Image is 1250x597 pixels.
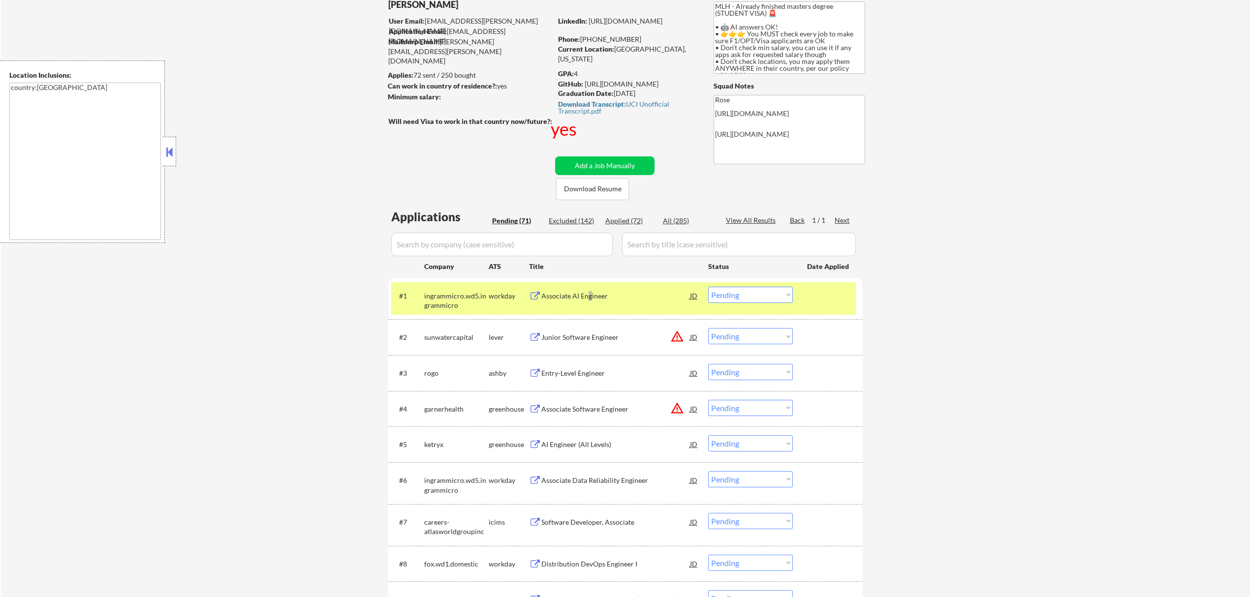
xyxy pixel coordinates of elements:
button: warning_amber [670,401,684,415]
div: All (285) [663,216,712,226]
div: ashby [489,368,529,378]
strong: Mailslurp Email: [388,37,439,46]
div: Junior Software Engineer [541,332,690,342]
div: #7 [399,517,416,527]
div: Associate Data Reliability Engineer [541,476,690,485]
div: JD [689,400,699,418]
div: Applications [391,211,489,223]
div: workday [489,476,529,485]
div: [PERSON_NAME][EMAIL_ADDRESS][PERSON_NAME][DOMAIN_NAME] [388,37,552,66]
input: Search by company (case sensitive) [391,233,613,256]
div: workday [489,559,529,569]
div: #5 [399,440,416,449]
div: #3 [399,368,416,378]
div: ketryx [424,440,489,449]
div: Back [790,215,806,225]
div: Distribution DevOps Engineer I [541,559,690,569]
strong: Download Transcript: [558,100,626,108]
div: Applied (72) [605,216,655,226]
div: yes [551,117,579,141]
div: JD [689,435,699,453]
div: JD [689,328,699,346]
div: #2 [399,332,416,342]
div: Software Developer, Associate [541,517,690,527]
div: JD [689,555,699,572]
a: [URL][DOMAIN_NAME] [585,80,658,88]
strong: Graduation Date: [558,89,614,97]
div: yes [388,81,549,91]
strong: Application Email: [389,27,447,35]
div: Status [708,257,793,275]
div: workday [489,291,529,301]
div: #8 [399,559,416,569]
div: Excluded (142) [549,216,598,226]
strong: Minimum salary: [388,92,441,101]
strong: Applies: [388,71,413,79]
div: Pending (71) [492,216,541,226]
strong: User Email: [389,17,425,25]
div: 1 / 1 [812,215,835,225]
div: 4 [558,69,699,79]
div: careers-atlasworldgroupinc [424,517,489,537]
div: #1 [399,291,416,301]
div: Title [529,262,699,271]
strong: Can work in country of residence?: [388,82,497,90]
div: [EMAIL_ADDRESS][DOMAIN_NAME] [389,27,552,46]
div: Squad Notes [714,81,865,91]
input: Search by title (case sensitive) [622,233,856,256]
div: Location Inclusions: [9,70,161,80]
div: ingrammicro.wd5.ingrammicro [424,291,489,310]
div: greenhouse [489,440,529,449]
div: JD [689,471,699,489]
div: [PHONE_NUMBER] [558,34,697,44]
div: Company [424,262,489,271]
div: #4 [399,404,416,414]
div: View All Results [726,215,779,225]
div: rogo [424,368,489,378]
strong: GitHub: [558,80,583,88]
strong: Will need Visa to work in that country now/future?: [388,117,552,125]
div: [GEOGRAPHIC_DATA], [US_STATE] [558,44,697,63]
div: ATS [489,262,529,271]
a: [URL][DOMAIN_NAME] [589,17,662,25]
strong: Phone: [558,35,580,43]
div: sunwatercapital [424,332,489,342]
div: icims [489,517,529,527]
div: greenhouse [489,404,529,414]
strong: GPA: [558,69,574,78]
div: lever [489,332,529,342]
div: Associate AI Engineer [541,291,690,301]
button: Download Resume [556,178,629,200]
strong: Current Location: [558,45,614,53]
div: #6 [399,476,416,485]
div: UCI Unofficial Transcript.pdf [558,101,695,115]
div: [EMAIL_ADDRESS][PERSON_NAME][DOMAIN_NAME] [389,16,552,35]
div: fox.wd1.domestic [424,559,489,569]
div: AI Engineer (All Levels) [541,440,690,449]
button: warning_amber [670,329,684,343]
a: Download Transcript:UCI Unofficial Transcript.pdf [558,100,695,115]
div: Associate Software Engineer [541,404,690,414]
div: 72 sent / 250 bought [388,70,552,80]
div: [DATE] [558,89,697,98]
div: JD [689,364,699,382]
div: Next [835,215,850,225]
div: garnerhealth [424,404,489,414]
strong: LinkedIn: [558,17,587,25]
div: JD [689,287,699,304]
div: Entry-Level Engineer [541,368,690,378]
button: Add a Job Manually [555,156,655,175]
div: Date Applied [807,262,850,271]
div: ingrammicro.wd5.ingrammicro [424,476,489,495]
div: JD [689,513,699,531]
